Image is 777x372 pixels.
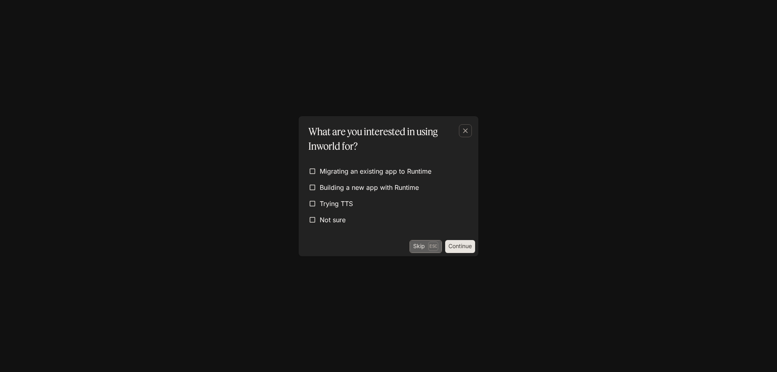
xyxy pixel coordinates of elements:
p: What are you interested in using Inworld for? [308,124,465,153]
span: Trying TTS [320,199,353,208]
span: Building a new app with Runtime [320,183,419,192]
button: Continue [445,240,475,253]
button: SkipEsc [410,240,442,253]
p: Esc [428,242,438,251]
span: Migrating an existing app to Runtime [320,166,431,176]
span: Not sure [320,215,346,225]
